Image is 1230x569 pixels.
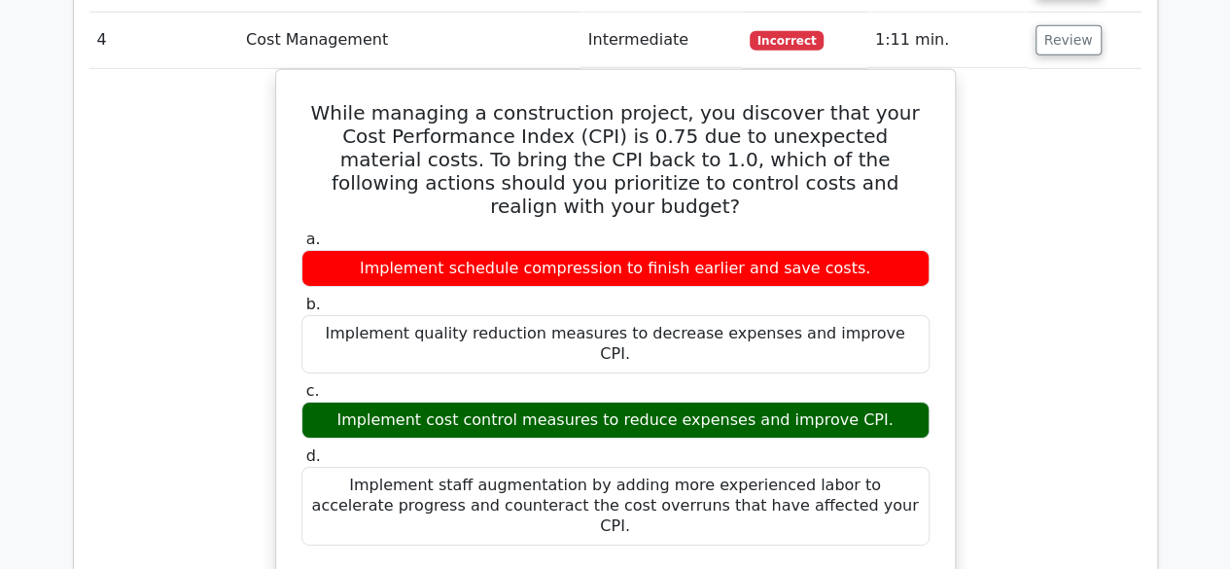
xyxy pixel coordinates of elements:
div: Implement cost control measures to reduce expenses and improve CPI. [301,402,930,440]
span: d. [306,446,321,465]
td: Cost Management [238,13,580,68]
td: 4 [89,13,239,68]
td: Intermediate [580,13,742,68]
h5: While managing a construction project, you discover that your Cost Performance Index (CPI) is 0.7... [299,101,931,218]
div: Implement staff augmentation by adding more experienced labor to accelerate progress and countera... [301,467,930,545]
div: Implement quality reduction measures to decrease expenses and improve CPI. [301,315,930,373]
div: Implement schedule compression to finish earlier and save costs. [301,250,930,288]
span: Incorrect [750,31,825,51]
span: c. [306,381,320,400]
button: Review [1036,25,1102,55]
span: a. [306,230,321,248]
span: b. [306,295,321,313]
td: 1:11 min. [867,13,1028,68]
